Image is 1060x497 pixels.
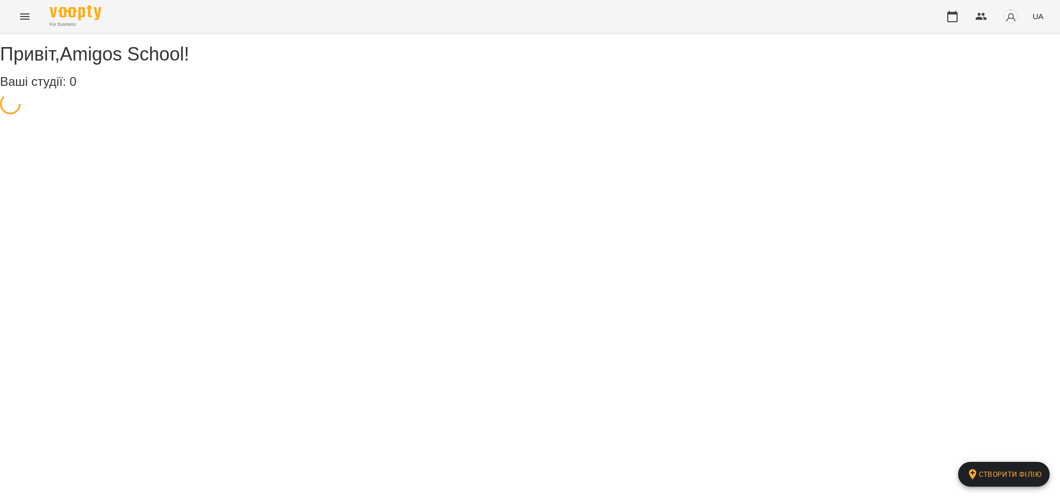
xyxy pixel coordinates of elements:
img: Voopty Logo [50,5,101,20]
span: For Business [50,21,101,28]
button: UA [1028,7,1048,26]
img: avatar_s.png [1004,9,1018,24]
span: UA [1033,11,1043,22]
span: 0 [69,74,76,88]
button: Menu [12,4,37,29]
